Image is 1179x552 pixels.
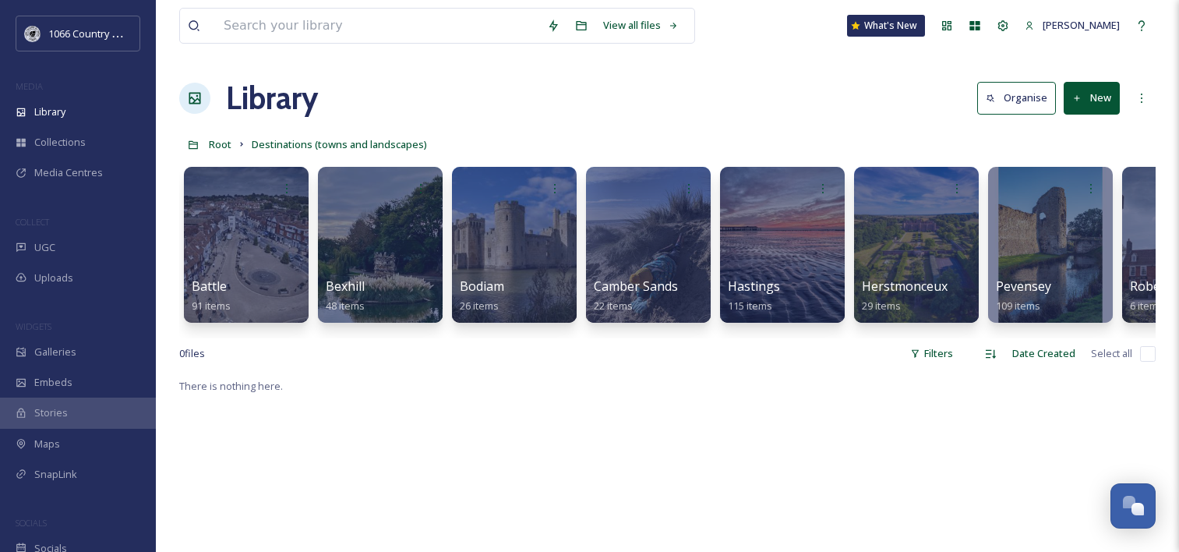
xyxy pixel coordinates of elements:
div: Filters [902,338,961,369]
span: Hastings [728,278,780,295]
span: Library [34,104,65,119]
span: MEDIA [16,80,43,92]
input: Search your library [216,9,539,43]
span: 29 items [862,299,901,313]
a: Herstmonceux29 items [862,279,948,313]
button: Organise [977,82,1056,114]
span: Uploads [34,271,73,285]
span: WIDGETS [16,320,51,332]
span: Maps [34,437,60,451]
span: [PERSON_NAME] [1043,18,1120,32]
span: Collections [34,135,86,150]
a: What's New [847,15,925,37]
span: Destinations (towns and landscapes) [252,137,427,151]
button: Open Chat [1110,483,1156,529]
span: UGC [34,240,55,255]
span: 115 items [728,299,772,313]
span: Pevensey [996,278,1051,295]
span: Embeds [34,375,72,390]
span: Media Centres [34,165,103,180]
a: Hastings115 items [728,279,780,313]
a: Organise [977,82,1064,114]
span: 0 file s [179,346,205,361]
span: 22 items [594,299,633,313]
span: 48 items [326,299,365,313]
a: Destinations (towns and landscapes) [252,135,427,154]
span: SnapLink [34,467,77,482]
a: Bexhill48 items [326,279,365,313]
div: Date Created [1004,338,1083,369]
span: SOCIALS [16,517,47,529]
a: Pevensey109 items [996,279,1051,313]
span: Herstmonceux [862,278,948,295]
img: logo_footerstamp.png [25,26,41,41]
button: New [1064,82,1120,114]
span: 1066 Country Marketing [48,26,158,41]
span: 6 items [1130,299,1163,313]
span: COLLECT [16,216,49,228]
span: 109 items [996,299,1040,313]
span: Bexhill [326,278,365,295]
a: View all files [595,10,687,41]
a: Battle91 items [192,279,231,313]
a: Camber Sands22 items [594,279,678,313]
span: 91 items [192,299,231,313]
span: Select all [1091,346,1132,361]
span: Battle [192,278,227,295]
span: Camber Sands [594,278,678,295]
a: [PERSON_NAME] [1017,10,1128,41]
a: Root [209,135,231,154]
span: Bodiam [460,278,504,295]
span: Stories [34,405,68,420]
span: Root [209,137,231,151]
span: There is nothing here. [179,379,283,393]
a: Bodiam26 items [460,279,504,313]
span: 26 items [460,299,499,313]
span: Galleries [34,345,76,359]
a: Library [226,75,318,122]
